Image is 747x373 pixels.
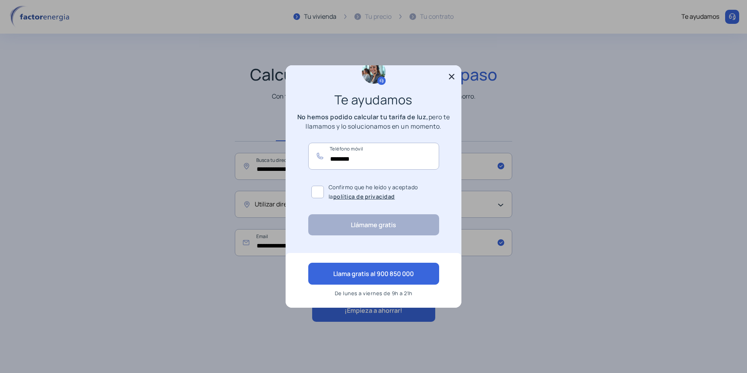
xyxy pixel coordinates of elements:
span: Confirmo que he leído y aceptado la [329,183,436,201]
p: pero te llamamos y lo solucionamos en un momento. [295,112,452,131]
b: No hemos podido calcular tu tarifa de luz, [297,113,429,121]
button: Llama gratis al 900 850 000 [308,263,439,285]
p: De lunes a viernes de 9h a 21h [308,289,439,298]
a: política de privacidad [333,193,395,200]
h3: Te ayudamos [303,95,444,104]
